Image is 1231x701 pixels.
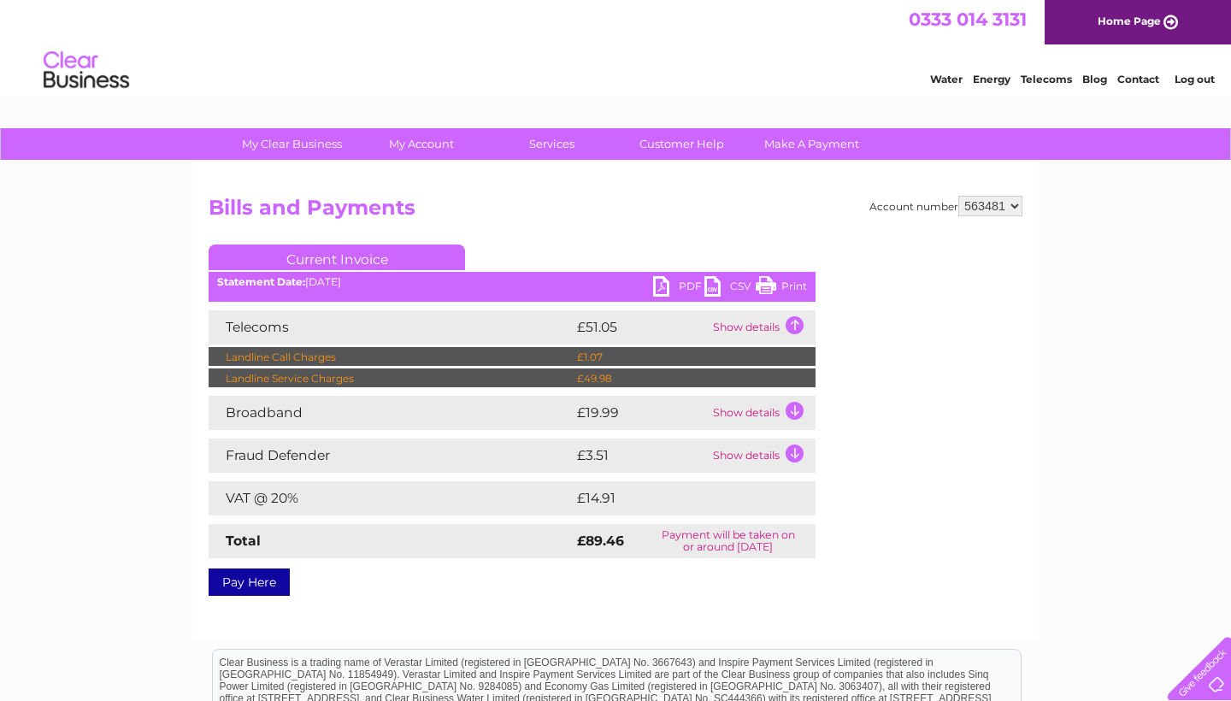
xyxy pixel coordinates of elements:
td: £3.51 [573,439,709,473]
td: Broadband [209,396,573,430]
td: Fraud Defender [209,439,573,473]
td: £51.05 [573,310,709,345]
img: logo.png [43,44,130,97]
a: Blog [1082,73,1107,85]
td: Show details [709,439,816,473]
a: CSV [704,276,756,301]
td: Telecoms [209,310,573,345]
a: My Account [351,128,492,160]
a: Make A Payment [741,128,882,160]
a: Telecoms [1021,73,1072,85]
a: Contact [1117,73,1159,85]
a: Pay Here [209,568,290,596]
a: Energy [973,73,1010,85]
td: Landline Call Charges [209,347,573,368]
a: Print [756,276,807,301]
a: Water [930,73,963,85]
strong: Total [226,533,261,549]
td: £1.07 [573,347,789,368]
td: Payment will be taken on or around [DATE] [641,524,816,558]
a: Current Invoice [209,244,465,270]
a: My Clear Business [221,128,362,160]
div: Account number [869,196,1022,216]
a: Customer Help [611,128,752,160]
a: 0333 014 3131 [909,9,1027,30]
td: Landline Service Charges [209,368,573,389]
td: Show details [709,396,816,430]
td: VAT @ 20% [209,481,573,515]
strong: £89.46 [577,533,624,549]
td: Show details [709,310,816,345]
div: [DATE] [209,276,816,288]
a: Services [481,128,622,160]
div: Clear Business is a trading name of Verastar Limited (registered in [GEOGRAPHIC_DATA] No. 3667643... [213,9,1021,83]
td: £19.99 [573,396,709,430]
a: PDF [653,276,704,301]
td: £49.98 [573,368,789,389]
a: Log out [1175,73,1215,85]
b: Statement Date: [217,275,305,288]
h2: Bills and Payments [209,196,1022,228]
td: £14.91 [573,481,778,515]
